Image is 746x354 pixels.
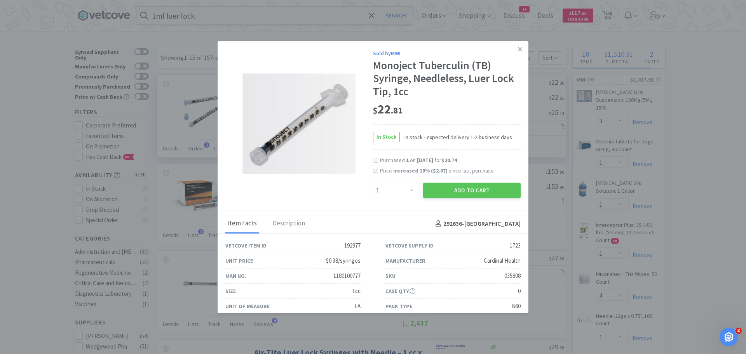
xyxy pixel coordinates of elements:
[484,256,521,265] div: Cardinal Health
[518,286,521,296] div: 0
[391,105,403,116] span: . 81
[385,302,412,310] div: Pack Type
[417,157,433,164] span: [DATE]
[225,256,253,265] div: Unit Price
[385,287,415,295] div: Case Qty.
[380,166,521,175] div: Price since last purchase
[510,241,521,250] div: 1723
[373,101,403,117] span: 22
[225,272,246,280] div: Man No.
[423,183,521,198] button: Add to Cart
[400,133,512,141] span: In stock - expected delivery 1-2 business days
[225,241,267,250] div: Vetcove Item ID
[380,157,521,164] div: Purchased on for
[270,214,307,234] div: Description
[225,302,270,310] div: Unit of Measure
[373,132,399,142] span: In Stock
[333,271,361,281] div: 1180100777
[504,271,521,281] div: 035808
[406,157,409,164] span: 1
[242,73,356,174] img: c304fe1388664e83abd9bd7bef3f0a9e_1723.png
[720,328,738,346] iframe: Intercom live chat
[433,167,446,174] span: $2.07
[385,256,425,265] div: Manufacturer
[326,256,361,265] div: $0.38/syringes
[385,272,396,280] div: SKU
[385,241,434,250] div: Vetcove Supply ID
[225,214,259,234] div: Item Facts
[393,167,448,174] span: increased 10 % ( )
[432,219,521,229] h4: 292636 - [GEOGRAPHIC_DATA]
[354,302,361,311] div: EA
[344,241,361,250] div: 192977
[373,105,378,116] span: $
[373,49,521,58] div: Sold by MWI
[511,302,521,311] div: B60
[441,157,457,164] span: $20.74
[352,286,361,296] div: 1cc
[225,287,236,295] div: Size
[736,328,742,334] span: 2
[373,59,521,98] div: Monoject Tuberculin (TB) Syringe, Needleless, Luer Lock Tip, 1cc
